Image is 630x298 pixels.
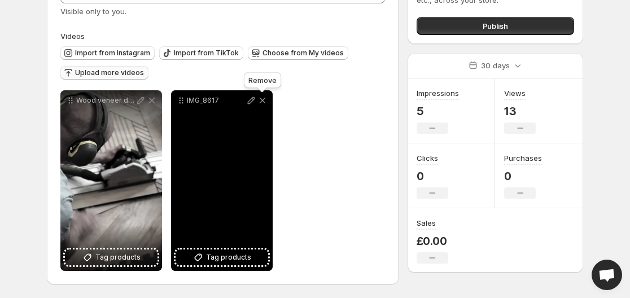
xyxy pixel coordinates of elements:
[65,249,158,265] button: Tag products
[174,49,239,58] span: Import from TikTok
[417,152,438,164] h3: Clicks
[187,96,246,105] p: IMG_8617
[483,20,508,32] span: Publish
[60,66,148,80] button: Upload more videos
[504,152,542,164] h3: Purchases
[417,217,436,229] h3: Sales
[417,234,448,248] p: £0.00
[159,46,243,60] button: Import from TikTok
[592,260,622,290] div: Open chat
[60,90,162,271] div: Wood veneer done the WUDN way So proud of this project it may look effortless but bringing this i...
[76,96,135,105] p: Wood veneer done the WUDN way So proud of this project it may look effortless but bringing this i...
[417,87,459,99] h3: Impressions
[95,252,141,263] span: Tag products
[60,46,155,60] button: Import from Instagram
[206,252,251,263] span: Tag products
[171,90,273,271] div: IMG_8617Tag products
[75,49,150,58] span: Import from Instagram
[504,87,526,99] h3: Views
[481,60,510,71] p: 30 days
[75,68,144,77] span: Upload more videos
[504,104,536,118] p: 13
[504,169,542,183] p: 0
[417,104,459,118] p: 5
[262,49,344,58] span: Choose from My videos
[60,7,126,16] span: Visible only to you.
[248,46,348,60] button: Choose from My videos
[417,17,574,35] button: Publish
[60,32,85,41] span: Videos
[417,169,448,183] p: 0
[176,249,268,265] button: Tag products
